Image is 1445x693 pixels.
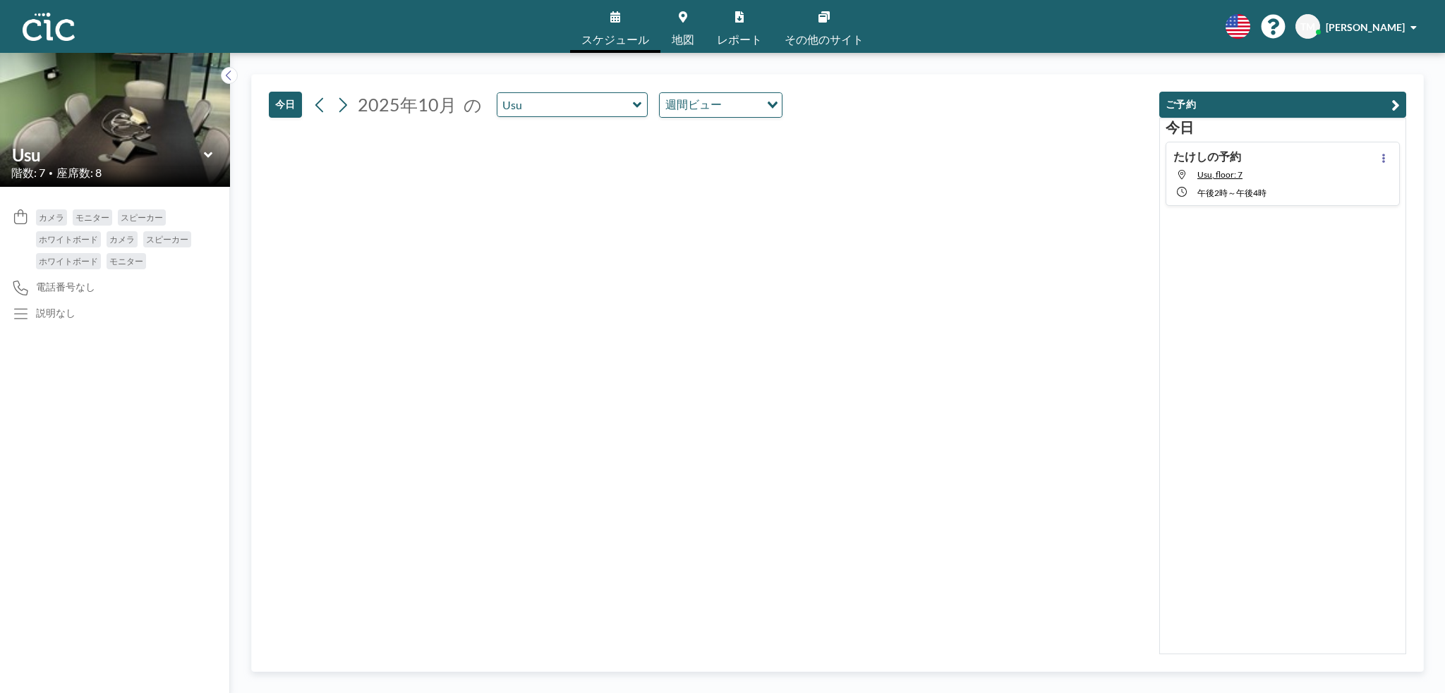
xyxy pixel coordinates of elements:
font: • [49,168,53,177]
font: スピーカー [146,234,188,245]
div: オプションを検索 [660,93,782,117]
font: 説明なし [36,307,75,319]
font: スケジュール [581,32,649,46]
span: 有珠、7階 [1197,169,1243,180]
font: ～ [1228,188,1236,198]
font: 地図 [672,32,694,46]
font: TM [1300,20,1315,32]
font: カメラ [109,234,135,245]
font: ホワイトボード [39,234,98,245]
font: 電話番号なし [36,281,95,293]
input: オプションを検索 [726,96,758,114]
input: 有珠 [497,93,633,116]
font: カメラ [39,212,64,223]
font: その他のサイト [785,32,864,46]
button: 今日 [269,92,302,118]
font: の [464,94,482,115]
font: スピーカー [121,212,163,223]
font: 今日 [1166,118,1194,135]
font: 座席数: 8 [56,166,102,179]
img: 組織ロゴ [23,13,75,41]
font: ホワイトボード [39,256,98,266]
font: 午後2時 [1197,188,1228,198]
font: ご予約 [1166,98,1196,110]
font: モニター [109,256,143,266]
font: 階数: 7 [11,166,45,179]
button: ご予約 [1159,92,1406,118]
input: 有珠 [12,145,204,165]
font: 2025年10月 [358,94,457,115]
font: モニター [75,212,109,223]
font: 今日 [275,98,296,110]
font: たけしの予約 [1173,149,1241,163]
font: 週間ビュー [665,97,722,111]
font: レポート [717,32,762,46]
font: 午後4時 [1236,188,1266,198]
font: [PERSON_NAME] [1326,21,1405,33]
